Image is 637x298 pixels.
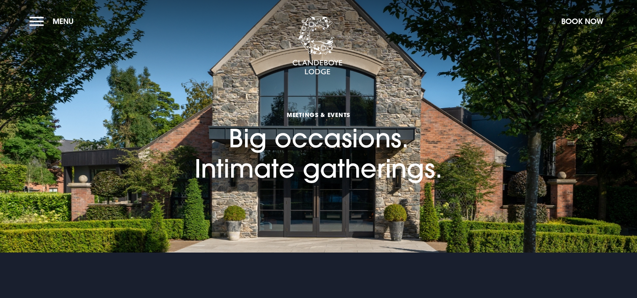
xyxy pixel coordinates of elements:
[195,111,442,119] span: Meetings & Events
[557,12,608,30] button: Book Now
[195,73,442,183] h1: Big occasions. Intimate gatherings.
[29,12,78,30] button: Menu
[292,16,343,75] img: Clandeboye Lodge
[53,16,74,26] span: Menu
